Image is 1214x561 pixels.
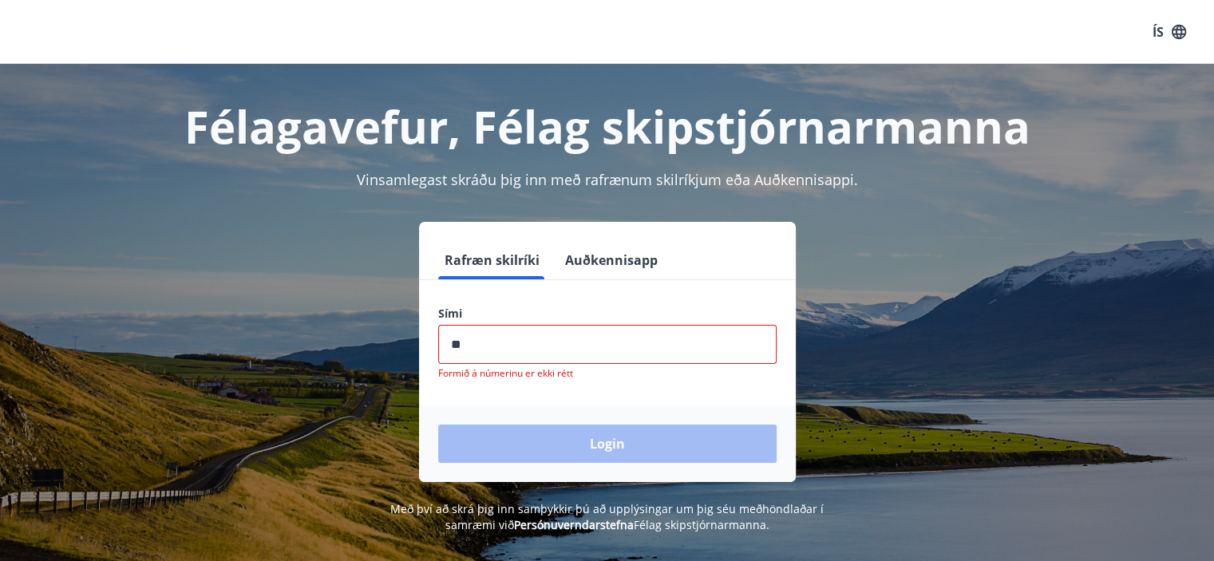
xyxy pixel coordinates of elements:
[52,96,1163,156] h1: Félagavefur, Félag skipstjórnarmanna
[559,241,664,279] button: Auðkennisapp
[514,517,634,532] a: Persónuverndarstefna
[438,306,777,322] label: Sími
[1144,18,1195,46] button: ÍS
[390,501,824,532] span: Með því að skrá þig inn samþykkir þú að upplýsingar um þig séu meðhöndlaðar í samræmi við Félag s...
[438,241,546,279] button: Rafræn skilríki
[438,367,777,380] p: Formið á númerinu er ekki rétt
[357,170,858,189] span: Vinsamlegast skráðu þig inn með rafrænum skilríkjum eða Auðkennisappi.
